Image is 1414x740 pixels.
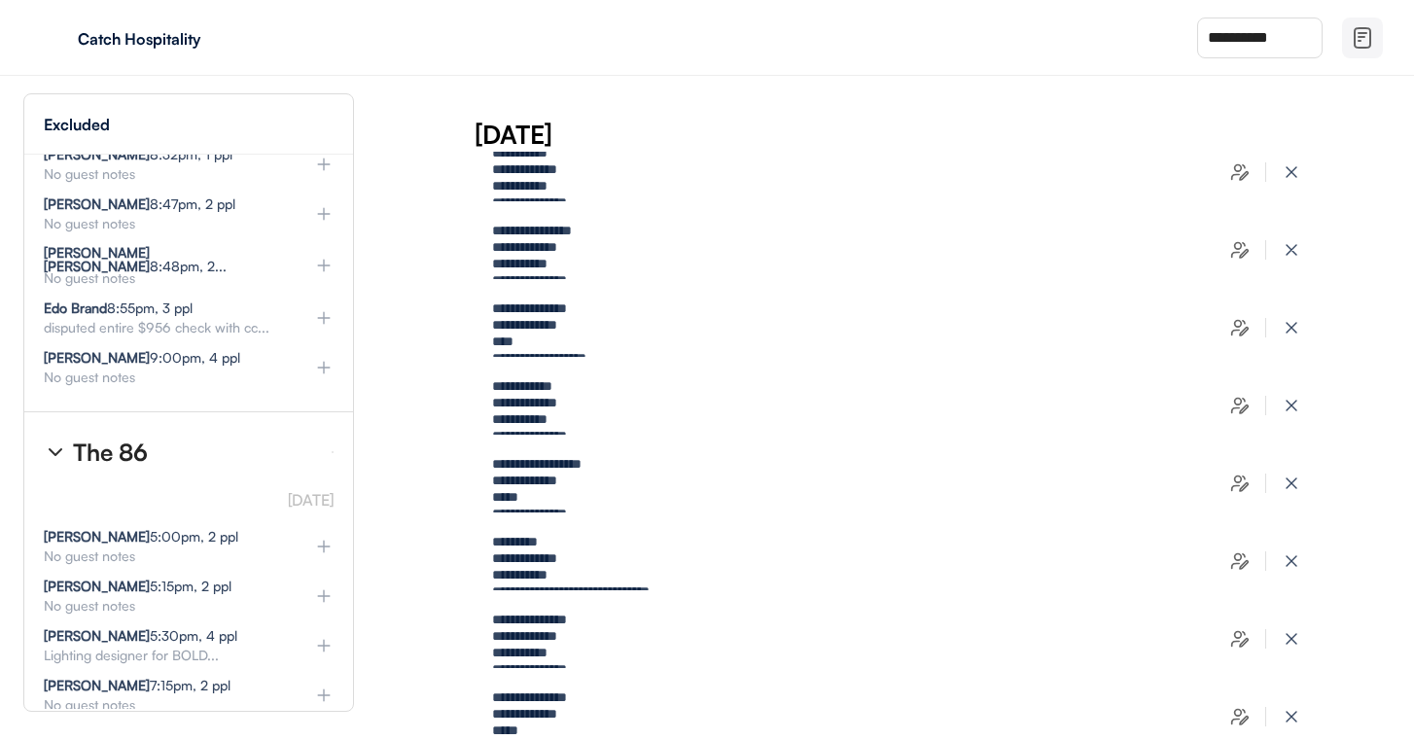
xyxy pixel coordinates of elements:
div: Excluded [44,117,110,132]
div: 9:00pm, 4 ppl [44,351,240,365]
div: No guest notes [44,549,283,563]
strong: Edo Brand [44,300,107,316]
img: users-edit.svg [1230,629,1250,649]
div: 8:55pm, 3 ppl [44,301,193,315]
img: plus%20%281%29.svg [314,155,334,174]
strong: [PERSON_NAME] [44,528,150,545]
img: yH5BAEAAAAALAAAAAABAAEAAAIBRAA7 [39,22,70,53]
div: No guest notes [44,370,283,384]
div: The 86 [73,440,148,464]
img: x-close%20%283%29.svg [1282,162,1301,182]
img: x-close%20%283%29.svg [1282,551,1301,571]
img: plus%20%281%29.svg [314,636,334,655]
div: No guest notes [44,217,283,230]
div: Lighting designer for BOLD... [44,649,283,662]
img: users-edit.svg [1230,318,1250,337]
img: x-close%20%283%29.svg [1282,240,1301,260]
img: x-close%20%283%29.svg [1282,396,1301,415]
strong: [PERSON_NAME] [44,677,150,693]
div: 8:47pm, 2 ppl [44,197,235,211]
div: 8:32pm, 1 ppl [44,148,232,161]
img: users-edit.svg [1230,240,1250,260]
img: x-close%20%283%29.svg [1282,629,1301,649]
img: plus%20%281%29.svg [314,586,334,606]
div: No guest notes [44,271,283,285]
strong: [PERSON_NAME] [44,195,150,212]
div: [DATE] [475,117,1414,152]
strong: [PERSON_NAME] [44,349,150,366]
div: 8:48pm, 2... [44,246,279,273]
img: users-edit.svg [1230,474,1250,493]
img: users-edit.svg [1230,707,1250,726]
div: 5:30pm, 4 ppl [44,629,237,643]
img: x-close%20%283%29.svg [1282,474,1301,493]
strong: [PERSON_NAME] [PERSON_NAME] [44,244,154,274]
img: plus%20%281%29.svg [314,686,334,705]
div: 7:15pm, 2 ppl [44,679,230,692]
img: plus%20%281%29.svg [314,358,334,377]
div: disputed entire $956 check with cc... [44,321,283,335]
img: users-edit.svg [1230,551,1250,571]
img: x-close%20%283%29.svg [1282,318,1301,337]
img: users-edit.svg [1230,162,1250,182]
div: No guest notes [44,599,283,613]
div: Catch Hospitality [78,31,323,47]
img: plus%20%281%29.svg [314,308,334,328]
strong: [PERSON_NAME] [44,578,150,594]
div: No guest notes [44,698,283,712]
img: plus%20%281%29.svg [314,256,334,275]
img: plus%20%281%29.svg [314,204,334,224]
div: 5:00pm, 2 ppl [44,530,238,544]
strong: [PERSON_NAME] [44,146,150,162]
img: users-edit.svg [1230,396,1250,415]
img: plus%20%281%29.svg [314,537,334,556]
strong: [PERSON_NAME] [44,627,150,644]
font: [DATE] [288,490,334,510]
img: file-02.svg [1351,26,1374,50]
div: No guest notes [44,167,283,181]
img: chevron-right%20%281%29.svg [44,440,67,464]
img: x-close%20%283%29.svg [1282,707,1301,726]
div: 5:15pm, 2 ppl [44,580,231,593]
